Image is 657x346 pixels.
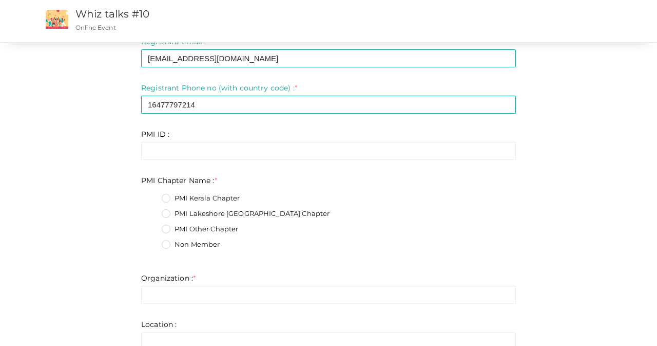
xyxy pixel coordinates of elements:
label: Location : [141,319,177,330]
a: Whiz talks #10 [75,8,149,20]
label: PMI Chapter Name : [141,175,217,186]
input: Enter registrant phone no here. [141,96,516,114]
img: event2.png [46,10,68,29]
label: Organization : [141,273,196,283]
label: PMI Lakeshore [GEOGRAPHIC_DATA] Chapter [162,209,330,219]
input: Enter registrant email here. [141,49,516,67]
label: Registrant Phone no (with country code) : [141,83,297,93]
label: PMI Other Chapter [162,224,238,234]
label: PMI ID : [141,129,169,139]
label: Non Member [162,240,220,250]
label: PMI Kerala Chapter [162,193,240,204]
p: Online Event [75,23,404,32]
